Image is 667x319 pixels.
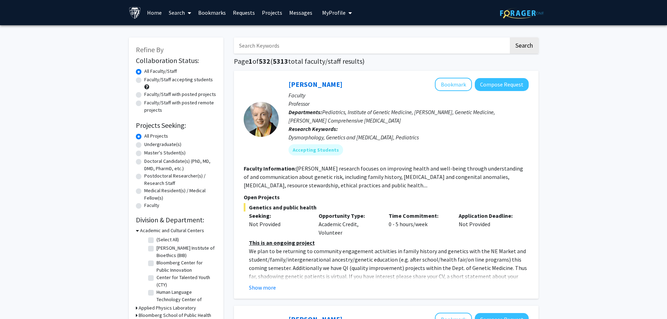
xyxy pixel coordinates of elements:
h3: Bloomberg School of Public Health [139,312,211,319]
a: Messages [286,0,316,25]
a: Home [144,0,165,25]
p: Time Commitment: [389,211,448,220]
label: Master's Student(s) [144,149,186,157]
div: Not Provided [453,211,523,237]
label: All Projects [144,132,168,140]
label: Human Language Technology Center of Excellence (HLTCOE) [157,289,215,311]
label: Center for Talented Youth (CTY) [157,274,215,289]
h3: Academic and Cultural Centers [140,227,204,234]
div: Academic Credit, Volunteer [313,211,383,237]
p: Opportunity Type: [319,211,378,220]
p: Open Projects [244,193,529,201]
label: Faculty/Staff accepting students [144,76,213,83]
label: [PERSON_NAME] Institute of Bioethics (BIB) [157,244,215,259]
b: Faculty Information: [244,165,296,172]
h2: Division & Department: [136,216,216,224]
a: Requests [229,0,258,25]
mat-chip: Accepting Students [289,144,343,155]
a: [PERSON_NAME] [289,80,342,89]
span: 5313 [273,57,288,65]
span: My Profile [322,9,346,16]
img: ForagerOne Logo [500,8,544,19]
label: Undergraduate(s) [144,141,181,148]
label: Doctoral Candidate(s) (PhD, MD, DMD, PharmD, etc.) [144,158,216,172]
span: 532 [259,57,270,65]
span: 1 [249,57,252,65]
span: Refine By [136,45,164,54]
div: 0 - 5 hours/week [383,211,453,237]
fg-read-more: [PERSON_NAME] research focuses on improving health and well-being through understanding of and co... [244,165,523,189]
span: Genetics and public health [244,203,529,211]
h2: Collaboration Status: [136,56,216,65]
label: Faculty/Staff with posted projects [144,91,216,98]
button: Add Joann Bodurtha to Bookmarks [435,78,472,91]
p: We plan to be returning to community engagement activities in family history and genetics with th... [249,247,529,297]
p: Application Deadline: [459,211,518,220]
span: Pediatrics, Institute of Genetic Medicine, [PERSON_NAME], Genetic Medicine, [PERSON_NAME] Compreh... [289,109,495,124]
button: Search [510,37,539,54]
a: Bookmarks [195,0,229,25]
h1: Page of ( total faculty/staff results) [234,57,539,65]
iframe: Chat [5,287,30,314]
h2: Projects Seeking: [136,121,216,130]
u: This is an ongoing project [249,239,315,246]
h3: Applied Physics Laboratory [139,304,196,312]
label: Bloomberg Center for Public Innovation [157,259,215,274]
div: Dysmorphology, Genetics and [MEDICAL_DATA], Pediatrics [289,133,529,141]
p: Professor [289,99,529,108]
button: Compose Request to Joann Bodurtha [475,78,529,91]
img: Johns Hopkins University Logo [129,7,141,19]
label: Faculty/Staff with posted remote projects [144,99,216,114]
label: Faculty [144,202,159,209]
label: (Select All) [157,236,179,243]
label: Medical Resident(s) / Medical Fellow(s) [144,187,216,202]
div: Not Provided [249,220,308,228]
p: Seeking: [249,211,308,220]
label: All Faculty/Staff [144,68,177,75]
b: Research Keywords: [289,125,338,132]
p: Faculty [289,91,529,99]
b: Departments: [289,109,322,116]
button: Show more [249,283,276,292]
a: Search [165,0,195,25]
a: Projects [258,0,286,25]
input: Search Keywords [234,37,509,54]
label: Postdoctoral Researcher(s) / Research Staff [144,172,216,187]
